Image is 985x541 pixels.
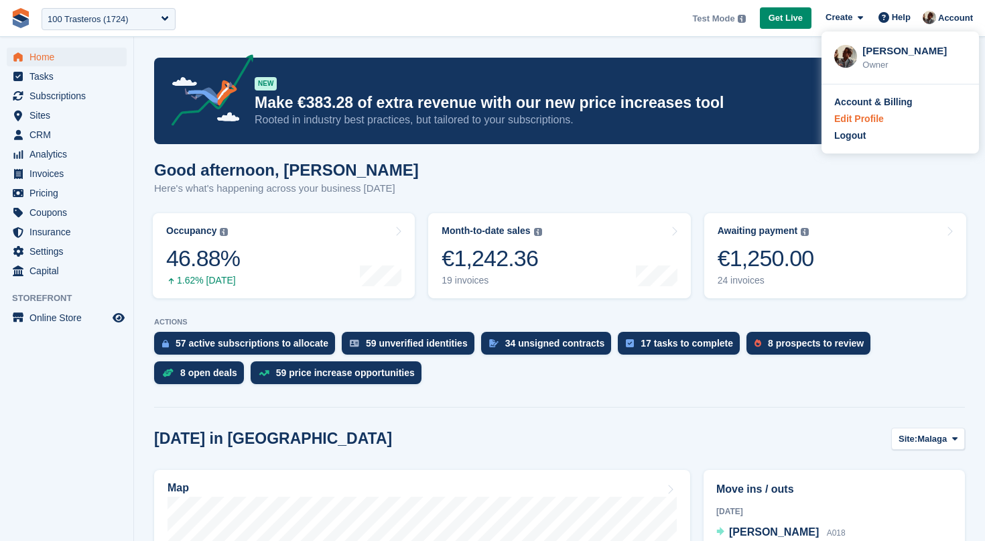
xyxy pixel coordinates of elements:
span: Home [29,48,110,66]
span: Insurance [29,223,110,241]
img: icon-info-grey-7440780725fd019a000dd9b08b2336e03edf1995a4989e88bcd33f0948082b44.svg [738,15,746,23]
img: verify_identity-adf6edd0f0f0b5bbfe63781bf79b02c33cf7c696d77639b501bdc392416b5a36.svg [350,339,359,347]
a: Awaiting payment €1,250.00 24 invoices [704,213,966,298]
div: 59 unverified identities [366,338,468,349]
div: 59 price increase opportunities [276,367,415,378]
a: menu [7,223,127,241]
div: 100 Trasteros (1724) [48,13,129,26]
a: 57 active subscriptions to allocate [154,332,342,361]
div: 17 tasks to complete [641,338,733,349]
p: ACTIONS [154,318,965,326]
span: Analytics [29,145,110,164]
span: Capital [29,261,110,280]
a: Account & Billing [834,95,966,109]
div: 57 active subscriptions to allocate [176,338,328,349]
span: Account [938,11,973,25]
span: Coupons [29,203,110,222]
div: Month-to-date sales [442,225,530,237]
img: Patrick Blanc [834,45,857,68]
span: Create [826,11,852,24]
div: Awaiting payment [718,225,798,237]
a: Logout [834,129,966,143]
a: menu [7,125,127,144]
h2: Map [168,482,189,494]
p: Rooted in industry best practices, but tailored to your subscriptions. [255,113,848,127]
a: menu [7,86,127,105]
div: NEW [255,77,277,91]
span: Sites [29,106,110,125]
span: Site: [899,432,917,446]
h1: Good afternoon, [PERSON_NAME] [154,161,419,179]
span: Get Live [769,11,803,25]
h2: [DATE] in [GEOGRAPHIC_DATA] [154,430,392,448]
div: [PERSON_NAME] [862,44,966,56]
img: price_increase_opportunities-93ffe204e8149a01c8c9dc8f82e8f89637d9d84a8eef4429ea346261dce0b2c0.svg [259,370,269,376]
img: contract_signature_icon-13c848040528278c33f63329250d36e43548de30e8caae1d1a13099fd9432cc5.svg [489,339,499,347]
span: Malaga [917,432,947,446]
a: menu [7,184,127,202]
a: menu [7,106,127,125]
a: Occupancy 46.88% 1.62% [DATE] [153,213,415,298]
a: 17 tasks to complete [618,332,746,361]
img: price-adjustments-announcement-icon-8257ccfd72463d97f412b2fc003d46551f7dbcb40ab6d574587a9cd5c0d94... [160,54,254,131]
img: icon-info-grey-7440780725fd019a000dd9b08b2336e03edf1995a4989e88bcd33f0948082b44.svg [220,228,228,236]
span: CRM [29,125,110,144]
div: Occupancy [166,225,216,237]
a: menu [7,308,127,327]
div: 24 invoices [718,275,814,286]
img: icon-info-grey-7440780725fd019a000dd9b08b2336e03edf1995a4989e88bcd33f0948082b44.svg [534,228,542,236]
div: Logout [834,129,866,143]
a: menu [7,48,127,66]
a: 59 price increase opportunities [251,361,428,391]
div: Owner [862,58,966,72]
a: 8 prospects to review [746,332,877,361]
span: Invoices [29,164,110,183]
a: menu [7,164,127,183]
div: 8 prospects to review [768,338,864,349]
p: Here's what's happening across your business [DATE] [154,181,419,196]
p: Make €383.28 of extra revenue with our new price increases tool [255,93,848,113]
span: Tasks [29,67,110,86]
div: 19 invoices [442,275,541,286]
a: menu [7,145,127,164]
span: Online Store [29,308,110,327]
a: Get Live [760,7,811,29]
a: menu [7,203,127,222]
span: Settings [29,242,110,261]
div: [DATE] [716,505,952,518]
div: 1.62% [DATE] [166,275,240,286]
img: icon-info-grey-7440780725fd019a000dd9b08b2336e03edf1995a4989e88bcd33f0948082b44.svg [801,228,809,236]
span: Pricing [29,184,110,202]
img: active_subscription_to_allocate_icon-d502201f5373d7db506a760aba3b589e785aa758c864c3986d89f69b8ff3... [162,339,169,348]
h2: Move ins / outs [716,481,952,497]
a: Preview store [111,310,127,326]
img: stora-icon-8386f47178a22dfd0bd8f6a31ec36ba5ce8667c1dd55bd0f319d3a0aa187defe.svg [11,8,31,28]
div: Account & Billing [834,95,913,109]
a: 34 unsigned contracts [481,332,618,361]
span: Storefront [12,292,133,305]
img: prospect-51fa495bee0391a8d652442698ab0144808aea92771e9ea1ae160a38d050c398.svg [754,339,761,347]
div: 8 open deals [180,367,237,378]
a: 8 open deals [154,361,251,391]
div: 34 unsigned contracts [505,338,605,349]
img: deal-1b604bf984904fb50ccaf53a9ad4b4a5d6e5aea283cecdc64d6e3604feb123c2.svg [162,368,174,377]
div: €1,250.00 [718,245,814,272]
div: €1,242.36 [442,245,541,272]
div: 46.88% [166,245,240,272]
a: Edit Profile [834,112,966,126]
a: menu [7,242,127,261]
span: Test Mode [692,12,734,25]
button: Site: Malaga [891,428,965,450]
span: Subscriptions [29,86,110,105]
div: Edit Profile [834,112,884,126]
img: Patrick Blanc [923,11,936,24]
a: Month-to-date sales €1,242.36 19 invoices [428,213,690,298]
a: menu [7,261,127,280]
span: A018 [827,528,846,538]
img: task-75834270c22a3079a89374b754ae025e5fb1db73e45f91037f5363f120a921f8.svg [626,339,634,347]
a: menu [7,67,127,86]
span: Help [892,11,911,24]
span: [PERSON_NAME] [729,526,819,538]
a: 59 unverified identities [342,332,481,361]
